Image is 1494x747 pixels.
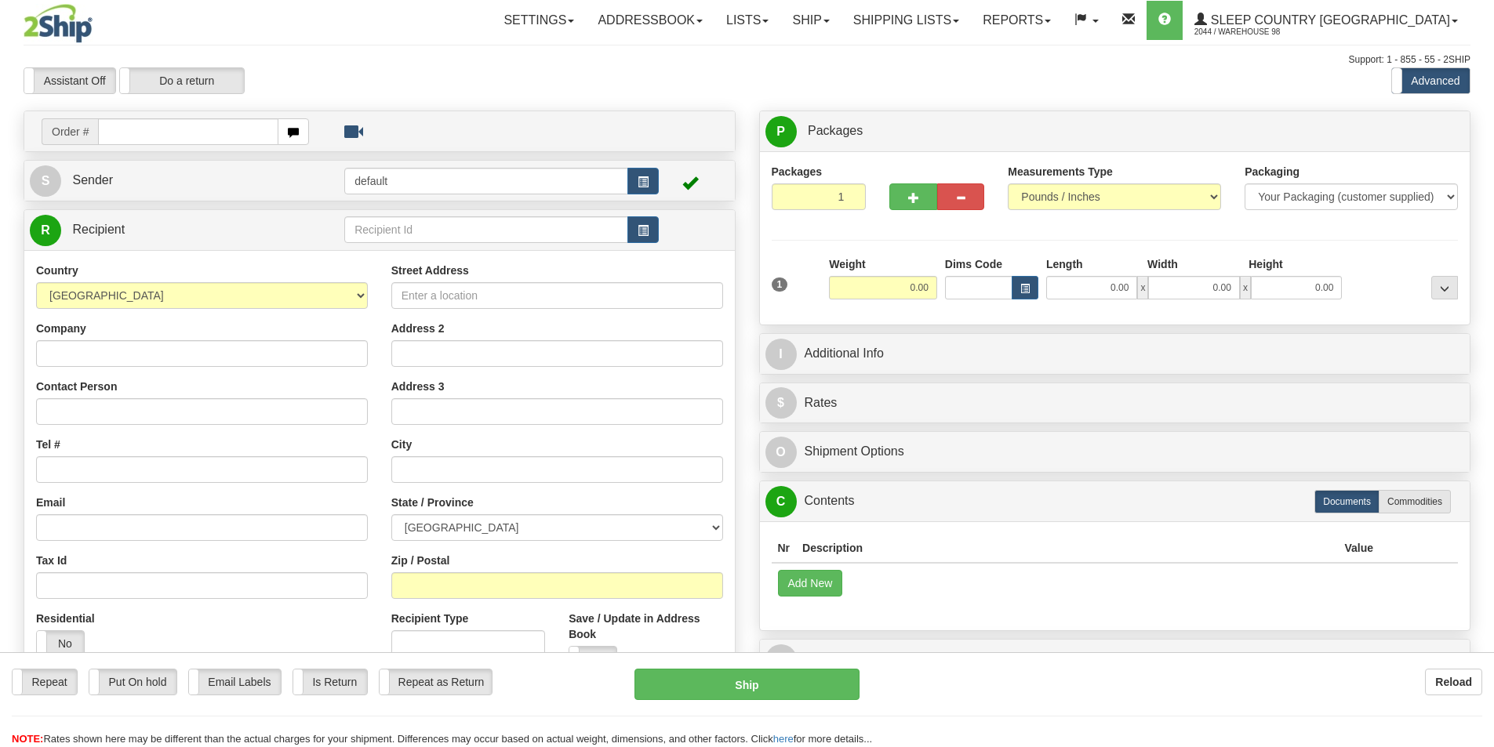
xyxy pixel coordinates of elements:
[391,282,723,309] input: Enter a location
[30,214,310,246] a: R Recipient
[391,321,445,336] label: Address 2
[1207,13,1450,27] span: Sleep Country [GEOGRAPHIC_DATA]
[971,1,1063,40] a: Reports
[13,669,77,694] label: Repeat
[586,1,714,40] a: Addressbook
[1431,276,1458,299] div: ...
[1379,490,1451,513] label: Commodities
[1240,276,1251,299] span: x
[344,168,628,194] input: Sender Id
[12,733,43,745] span: NOTE:
[765,436,1465,468] a: OShipment Options
[391,263,469,278] label: Street Address
[391,379,445,394] label: Address 3
[36,553,67,568] label: Tax Id
[765,116,797,147] span: P
[773,733,794,745] a: here
[30,165,344,197] a: S Sender
[765,115,1465,147] a: P Packages
[765,387,1465,419] a: $Rates
[778,570,843,597] button: Add New
[765,644,797,676] span: R
[36,263,78,278] label: Country
[36,321,86,336] label: Company
[1194,24,1312,40] span: 2044 / Warehouse 98
[72,223,125,236] span: Recipient
[765,485,1465,517] a: CContents
[380,669,492,694] label: Repeat as Return
[1183,1,1470,40] a: Sleep Country [GEOGRAPHIC_DATA] 2044 / Warehouse 98
[72,173,113,187] span: Sender
[1137,276,1148,299] span: x
[24,4,93,43] img: logo2044.jpg
[765,486,797,517] span: C
[765,339,797,370] span: I
[24,53,1470,67] div: Support: 1 - 855 - 55 - 2SHIP
[1338,534,1379,563] th: Value
[1392,68,1470,93] label: Advanced
[772,277,788,292] span: 1
[1249,256,1283,272] label: Height
[1314,490,1379,513] label: Documents
[36,611,95,626] label: Residential
[189,669,281,694] label: Email Labels
[765,437,797,468] span: O
[842,1,971,40] a: Shipping lists
[36,379,117,394] label: Contact Person
[714,1,780,40] a: Lists
[30,215,61,246] span: R
[344,216,628,243] input: Recipient Id
[492,1,586,40] a: Settings
[1147,256,1178,272] label: Width
[30,165,61,197] span: S
[1008,164,1113,179] label: Measurements Type
[765,644,1465,676] a: RReturn Shipment
[765,387,797,419] span: $
[634,669,860,700] button: Ship
[391,553,450,568] label: Zip / Postal
[120,68,244,93] label: Do a return
[37,631,84,656] label: No
[42,118,98,145] span: Order #
[765,338,1465,370] a: IAdditional Info
[1425,669,1482,695] button: Reload
[1435,676,1472,688] b: Reload
[1245,164,1300,179] label: Packaging
[829,256,865,272] label: Weight
[391,437,412,452] label: City
[391,611,469,626] label: Recipient Type
[780,1,841,40] a: Ship
[293,669,367,694] label: Is Return
[808,124,863,137] span: Packages
[36,437,60,452] label: Tel #
[796,534,1338,563] th: Description
[1046,256,1083,272] label: Length
[569,647,616,672] label: No
[89,669,176,694] label: Put On hold
[391,495,474,510] label: State / Province
[772,534,797,563] th: Nr
[772,164,823,179] label: Packages
[24,68,115,93] label: Assistant Off
[945,256,1002,272] label: Dims Code
[36,495,65,510] label: Email
[569,611,722,642] label: Save / Update in Address Book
